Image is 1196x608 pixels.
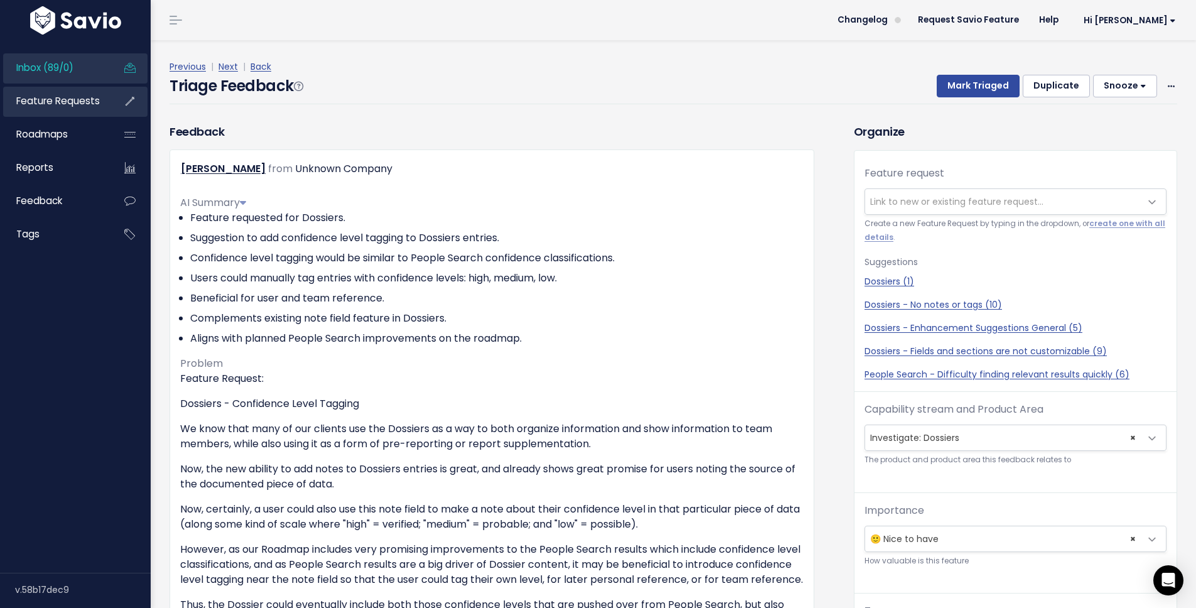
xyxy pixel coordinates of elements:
span: Inbox (89/0) [16,61,73,74]
a: Feature Requests [3,87,104,116]
li: Confidence level tagging would be similar to People Search confidence classifications. [190,251,804,266]
span: Tags [16,227,40,241]
span: Hi [PERSON_NAME] [1084,16,1176,25]
span: Investigate: Dossiers [865,425,1166,451]
span: Changelog [838,16,888,24]
a: Reports [3,153,104,182]
span: | [208,60,216,73]
a: create one with all details [865,219,1165,242]
small: The product and product area this feedback relates to [865,453,1166,467]
a: Dossiers - No notes or tags (10) [865,298,1166,312]
p: Dossiers - Confidence Level Tagging [180,396,804,411]
button: Duplicate [1023,75,1090,97]
label: Capability stream and Product Area [865,402,1043,417]
span: Reports [16,161,53,174]
a: Dossiers (1) [865,275,1166,288]
div: v.58b17dec9 [15,573,151,606]
button: Mark Triaged [937,75,1020,97]
p: Now, certainly, a user could also use this note field to make a note about their confidence level... [180,502,804,532]
p: Now, the new ability to add notes to Dossiers entries is great, and already shows great promise f... [180,462,804,492]
h3: Organize [854,123,1177,140]
li: Suggestion to add confidence level tagging to Dossiers entries. [190,231,804,246]
span: Problem [180,356,223,371]
a: Hi [PERSON_NAME] [1069,11,1186,30]
div: Open Intercom Messenger [1153,565,1183,595]
a: Help [1029,11,1069,30]
li: Beneficial for user and team reference. [190,291,804,306]
a: [PERSON_NAME] [181,161,266,176]
li: Users could manually tag entries with confidence levels: high, medium, low. [190,271,804,286]
span: Roadmaps [16,128,68,141]
img: logo-white.9d6f32f41409.svg [27,6,124,35]
span: × [1130,526,1136,551]
a: Tags [3,220,104,249]
a: Back [251,60,271,73]
span: 🙂 Nice to have [865,526,1141,551]
a: Feedback [3,187,104,215]
span: Feature Requests [16,94,100,107]
label: Importance [865,503,924,518]
li: Complements existing note field feature in Dossiers. [190,311,804,326]
a: Dossiers - Fields and sections are not customizable (9) [865,345,1166,358]
span: Feedback [16,194,62,207]
span: | [240,60,248,73]
h3: Feedback [170,123,224,140]
a: Next [218,60,238,73]
li: Aligns with planned People Search improvements on the roadmap. [190,331,804,346]
span: × [1130,425,1136,450]
small: Create a new Feature Request by typing in the dropdown, or . [865,217,1166,244]
button: Snooze [1093,75,1157,97]
p: Suggestions [865,254,1166,270]
span: from [268,161,293,176]
li: Feature requested for Dossiers. [190,210,804,225]
p: However, as our Roadmap includes very promising improvements to the People Search results which i... [180,542,804,587]
small: How valuable is this feature [865,555,1166,568]
p: Feature Request: [180,371,804,386]
span: Link to new or existing feature request... [870,195,1043,208]
span: 🙂 Nice to have [865,526,1166,552]
a: People Search - Difficulty finding relevant results quickly (6) [865,368,1166,381]
a: Dossiers - Enhancement Suggestions General (5) [865,322,1166,335]
div: Unknown Company [295,160,392,178]
a: Previous [170,60,206,73]
label: Feature request [865,166,944,181]
span: AI Summary [180,195,246,210]
a: Request Savio Feature [908,11,1029,30]
h4: Triage Feedback [170,75,303,97]
a: Roadmaps [3,120,104,149]
a: Inbox (89/0) [3,53,104,82]
span: Investigate: Dossiers [865,425,1141,450]
p: We know that many of our clients use the Dossiers as a way to both organize information and show ... [180,421,804,452]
